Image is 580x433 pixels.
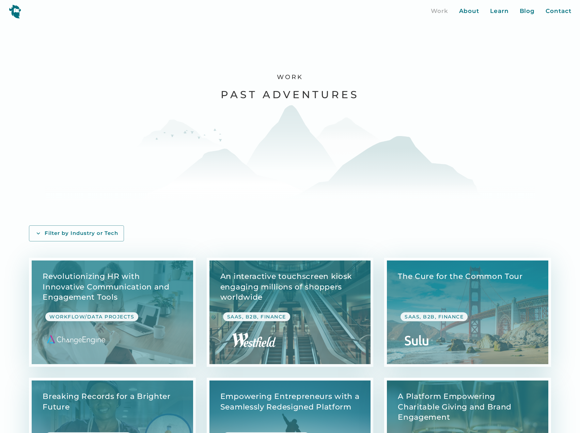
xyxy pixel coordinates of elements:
[29,225,124,241] a: Filter by Industry or Tech
[9,4,21,18] img: yeti logo icon
[387,260,548,364] a: View Case Study
[546,7,571,16] a: Contact
[490,7,509,16] a: Learn
[277,73,303,81] h1: Work
[431,7,448,16] a: Work
[459,7,480,16] a: About
[209,260,371,364] a: View Case Study
[520,7,535,16] a: Blog
[221,88,359,101] h2: Past Adventures
[32,260,193,364] a: View Case Study
[45,230,118,237] div: Filter by Industry or Tech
